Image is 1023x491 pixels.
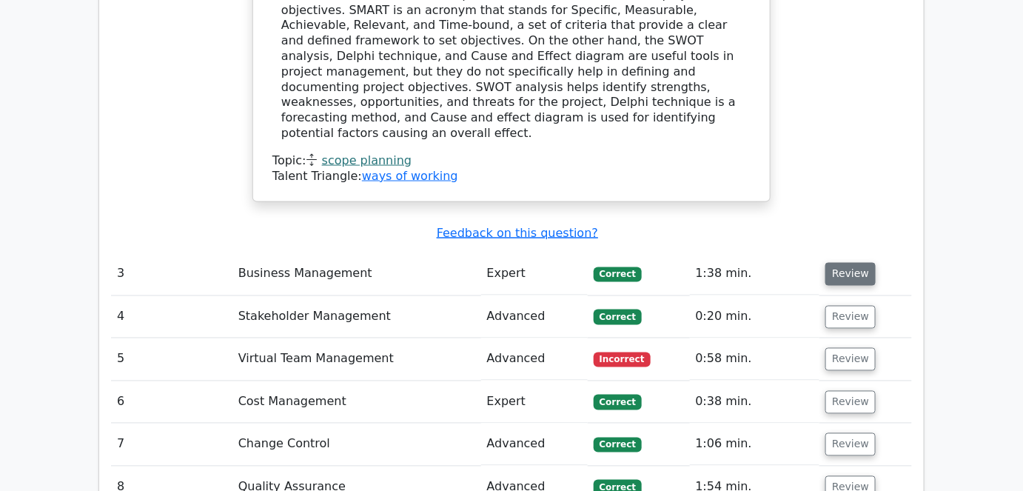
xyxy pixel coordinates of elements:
[437,226,598,240] a: Feedback on this question?
[481,381,588,424] td: Expert
[111,381,232,424] td: 6
[111,424,232,466] td: 7
[322,153,412,167] a: scope planning
[594,353,651,367] span: Incorrect
[232,296,481,338] td: Stakeholder Management
[232,381,481,424] td: Cost Management
[690,381,820,424] td: 0:38 min.
[690,296,820,338] td: 0:20 min.
[111,338,232,381] td: 5
[481,253,588,295] td: Expert
[481,338,588,381] td: Advanced
[825,263,876,286] button: Review
[690,424,820,466] td: 1:06 min.
[481,296,588,338] td: Advanced
[232,424,481,466] td: Change Control
[825,348,876,371] button: Review
[362,169,458,183] a: ways of working
[594,310,642,324] span: Correct
[690,253,820,295] td: 1:38 min.
[481,424,588,466] td: Advanced
[111,253,232,295] td: 3
[825,433,876,456] button: Review
[594,438,642,452] span: Correct
[232,338,481,381] td: Virtual Team Management
[272,153,751,169] div: Topic:
[594,267,642,282] span: Correct
[825,391,876,414] button: Review
[111,296,232,338] td: 4
[825,306,876,329] button: Review
[232,253,481,295] td: Business Management
[272,153,751,184] div: Talent Triangle:
[594,395,642,410] span: Correct
[690,338,820,381] td: 0:58 min.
